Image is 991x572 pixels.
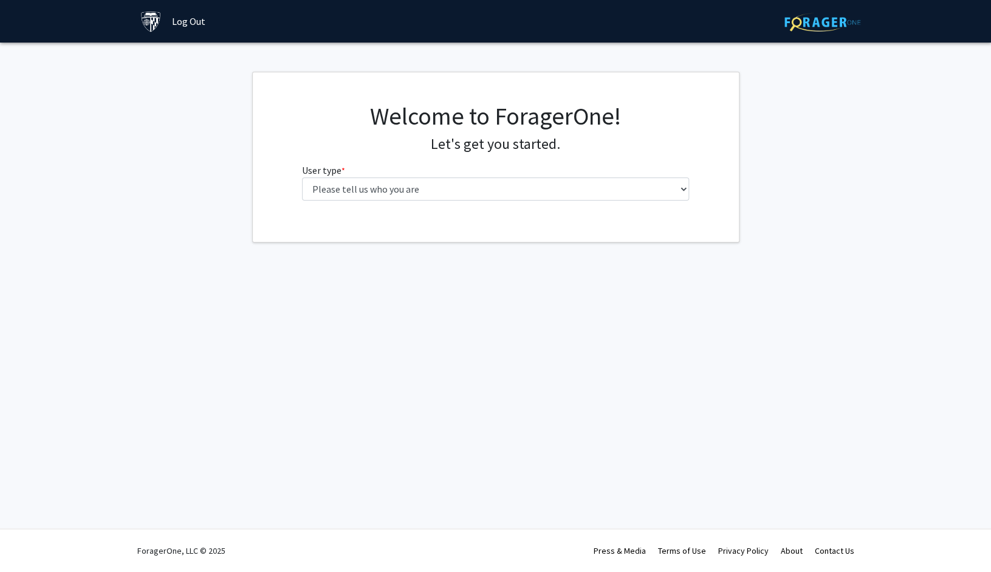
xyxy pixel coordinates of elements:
[781,545,803,556] a: About
[302,163,345,177] label: User type
[718,545,769,556] a: Privacy Policy
[140,11,162,32] img: Johns Hopkins University Logo
[137,529,225,572] div: ForagerOne, LLC © 2025
[784,13,860,32] img: ForagerOne Logo
[658,545,706,556] a: Terms of Use
[594,545,646,556] a: Press & Media
[9,517,52,563] iframe: Chat
[302,102,689,131] h1: Welcome to ForagerOne!
[302,136,689,153] h4: Let's get you started.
